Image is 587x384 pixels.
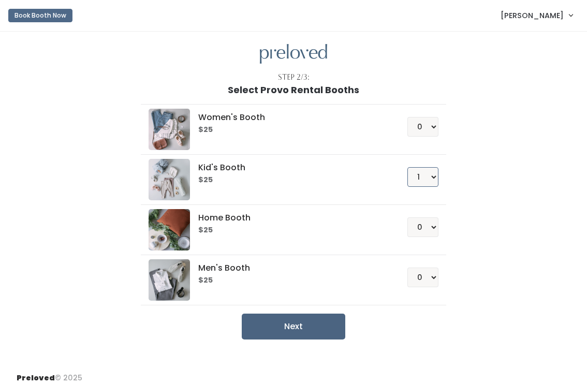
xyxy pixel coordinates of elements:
h1: Select Provo Rental Booths [228,85,359,95]
h6: $25 [198,176,382,184]
img: preloved logo [260,44,327,64]
span: [PERSON_NAME] [501,10,564,21]
h5: Kid's Booth [198,163,382,172]
button: Next [242,314,345,339]
img: preloved logo [149,209,190,250]
a: [PERSON_NAME] [490,4,583,26]
a: Book Booth Now [8,4,72,27]
img: preloved logo [149,109,190,150]
h6: $25 [198,126,382,134]
div: Step 2/3: [278,72,310,83]
h5: Men's Booth [198,263,382,273]
h6: $25 [198,226,382,234]
span: Preloved [17,373,55,383]
img: preloved logo [149,259,190,301]
h6: $25 [198,276,382,285]
div: © 2025 [17,364,82,383]
button: Book Booth Now [8,9,72,22]
h5: Women's Booth [198,113,382,122]
h5: Home Booth [198,213,382,223]
img: preloved logo [149,159,190,200]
